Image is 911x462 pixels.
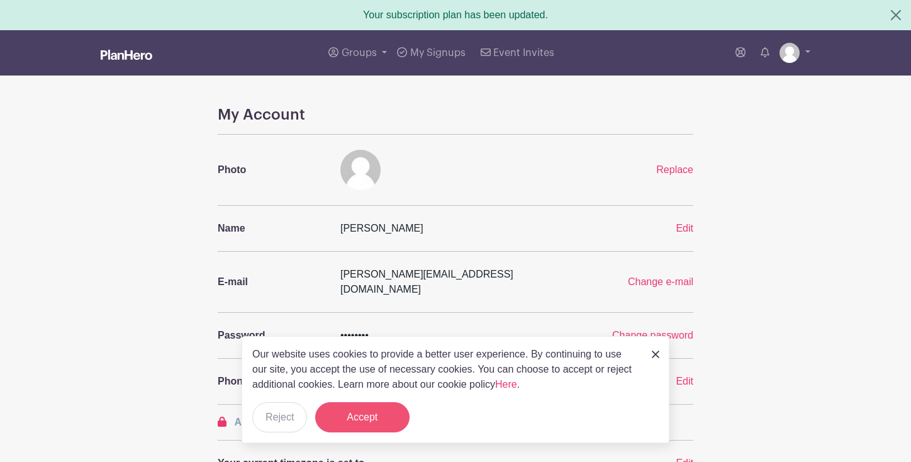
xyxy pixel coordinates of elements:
img: logo_white-6c42ec7e38ccf1d336a20a19083b03d10ae64f83f12c07503d8b9e83406b4c7d.svg [101,50,152,60]
p: Our website uses cookies to provide a better user experience. By continuing to use our site, you ... [252,347,639,392]
span: Event Invites [493,48,554,58]
p: Password [218,328,325,343]
span: Activate Double the Donation Account [234,417,417,427]
a: Event Invites [476,30,559,76]
a: Groups [323,30,392,76]
img: close_button-5f87c8562297e5c2d7936805f587ecaba9071eb48480494691a3f1689db116b3.svg [652,351,659,358]
a: Edit [676,223,693,234]
div: [PERSON_NAME][EMAIL_ADDRESS][DOMAIN_NAME] [333,267,578,297]
img: default-ce2991bfa6775e67f084385cd625a349d9dcbb7a52a09fb2fda1e96e2d18dcdb.png [340,150,381,190]
p: Phone Number [218,374,325,389]
a: Replace [656,164,693,175]
a: Here [495,379,517,390]
span: My Signups [410,48,466,58]
p: Name [218,221,325,236]
a: Edit [676,376,693,386]
span: Groups [342,48,377,58]
span: •••••••• [340,330,369,341]
button: Reject [252,402,307,432]
div: [PERSON_NAME] [333,221,619,236]
p: Photo [218,162,325,177]
a: My Signups [392,30,470,76]
p: E-mail [218,274,325,290]
a: Change e-mail [628,276,693,287]
a: Change password [612,330,693,341]
img: default-ce2991bfa6775e67f084385cd625a349d9dcbb7a52a09fb2fda1e96e2d18dcdb.png [780,43,800,63]
button: Accept [315,402,410,432]
h4: My Account [218,106,693,124]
